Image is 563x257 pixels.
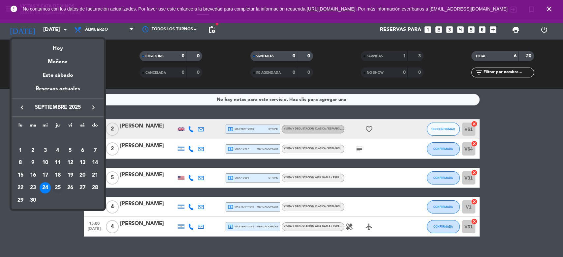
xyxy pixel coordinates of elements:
[27,157,39,169] div: 9
[27,157,39,169] td: 9 de septiembre de 2025
[51,144,64,157] td: 4 de septiembre de 2025
[27,182,39,194] td: 23 de septiembre de 2025
[77,169,89,182] td: 20 de septiembre de 2025
[39,182,51,194] td: 24 de septiembre de 2025
[12,53,104,66] div: Mañana
[89,182,101,194] td: 28 de septiembre de 2025
[52,170,63,181] div: 18
[77,157,89,169] td: 13 de septiembre de 2025
[12,66,104,85] div: Este sábado
[51,157,64,169] td: 11 de septiembre de 2025
[89,169,101,182] td: 21 de septiembre de 2025
[15,145,26,156] div: 1
[27,182,39,193] div: 23
[15,195,26,206] div: 29
[15,170,26,181] div: 15
[16,103,28,112] button: keyboard_arrow_left
[14,182,27,194] td: 22 de septiembre de 2025
[14,144,27,157] td: 1 de septiembre de 2025
[87,103,99,112] button: keyboard_arrow_right
[64,169,77,182] td: 19 de septiembre de 2025
[89,170,101,181] div: 21
[40,170,51,181] div: 17
[89,182,101,193] div: 28
[77,144,89,157] td: 6 de septiembre de 2025
[52,182,63,193] div: 25
[14,132,101,144] td: SEP.
[39,169,51,182] td: 17 de septiembre de 2025
[89,103,97,111] i: keyboard_arrow_right
[77,122,89,132] th: sábado
[12,85,104,98] div: Reservas actuales
[39,157,51,169] td: 10 de septiembre de 2025
[40,157,51,169] div: 10
[65,170,76,181] div: 19
[14,157,27,169] td: 8 de septiembre de 2025
[27,122,39,132] th: martes
[51,182,64,194] td: 25 de septiembre de 2025
[64,144,77,157] td: 5 de septiembre de 2025
[64,182,77,194] td: 26 de septiembre de 2025
[52,157,63,169] div: 11
[15,157,26,169] div: 8
[64,122,77,132] th: viernes
[40,145,51,156] div: 3
[77,182,88,193] div: 27
[51,169,64,182] td: 18 de septiembre de 2025
[27,169,39,182] td: 16 de septiembre de 2025
[52,145,63,156] div: 4
[40,182,51,193] div: 24
[18,103,26,111] i: keyboard_arrow_left
[65,157,76,169] div: 12
[89,145,101,156] div: 7
[27,195,39,206] div: 30
[65,145,76,156] div: 5
[27,144,39,157] td: 2 de septiembre de 2025
[28,103,87,112] span: septiembre 2025
[64,157,77,169] td: 12 de septiembre de 2025
[39,144,51,157] td: 3 de septiembre de 2025
[51,122,64,132] th: jueves
[77,170,88,181] div: 20
[14,194,27,207] td: 29 de septiembre de 2025
[27,194,39,207] td: 30 de septiembre de 2025
[27,170,39,181] div: 16
[14,122,27,132] th: lunes
[89,122,101,132] th: domingo
[77,157,88,169] div: 13
[12,39,104,53] div: Hoy
[27,145,39,156] div: 2
[65,182,76,193] div: 26
[77,182,89,194] td: 27 de septiembre de 2025
[89,157,101,169] td: 14 de septiembre de 2025
[77,145,88,156] div: 6
[14,169,27,182] td: 15 de septiembre de 2025
[15,182,26,193] div: 22
[89,144,101,157] td: 7 de septiembre de 2025
[89,157,101,169] div: 14
[39,122,51,132] th: miércoles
